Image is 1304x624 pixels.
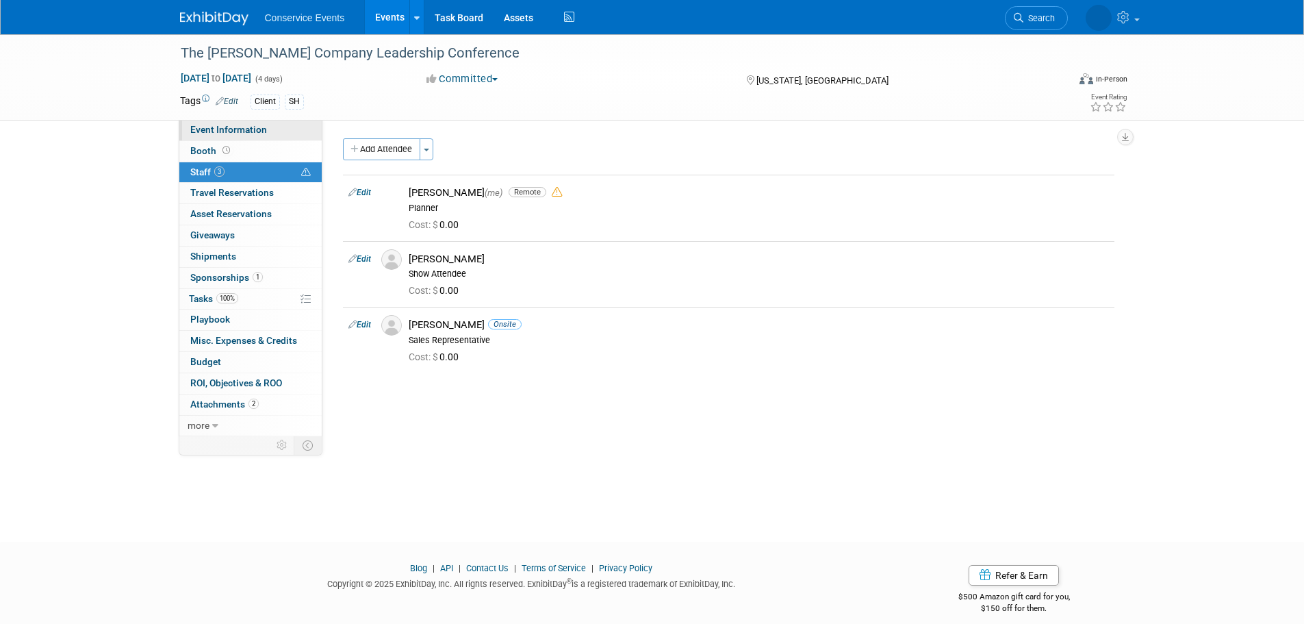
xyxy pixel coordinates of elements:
[409,269,1109,279] div: Show Attendee
[348,254,371,264] a: Edit
[179,310,322,330] a: Playbook
[179,141,322,162] a: Booth
[251,95,280,109] div: Client
[485,188,502,198] span: (me)
[190,314,230,325] span: Playbook
[180,72,252,84] span: [DATE] [DATE]
[220,145,233,155] span: Booth not reserved yet
[179,352,322,373] a: Budget
[179,331,322,351] a: Misc. Expenses & Credits
[301,166,311,179] span: Potential Scheduling Conflict -- at least one attendee is tagged in another overlapping event.
[179,395,322,415] a: Attachments2
[190,377,282,388] span: ROI, Objectives & ROO
[190,335,297,346] span: Misc. Expenses & Credits
[190,272,263,283] span: Sponsorships
[190,124,267,135] span: Event Information
[1023,13,1055,23] span: Search
[180,94,238,110] td: Tags
[176,41,1047,66] div: The [PERSON_NAME] Company Leadership Conference
[179,204,322,225] a: Asset Reservations
[190,251,236,262] span: Shipments
[285,95,304,109] div: SH
[179,373,322,394] a: ROI, Objectives & ROO
[190,208,272,219] span: Asset Reservations
[1005,6,1068,30] a: Search
[179,162,322,183] a: Staff3
[253,272,263,282] span: 1
[409,319,1109,332] div: [PERSON_NAME]
[552,187,562,197] i: Double-book Warning!
[179,225,322,246] a: Giveaways
[1079,73,1093,84] img: Format-Inperson.png
[409,335,1109,346] div: Sales Representative
[179,183,322,203] a: Travel Reservations
[190,145,233,156] span: Booth
[429,563,438,573] span: |
[599,563,652,573] a: Privacy Policy
[1086,5,1112,31] img: Abby Reaves
[188,420,209,431] span: more
[381,315,402,336] img: Associate-Profile-5.png
[179,247,322,267] a: Shipments
[180,575,884,590] div: Copyright © 2025 ExhibitDay, Inc. All rights reserved. ExhibitDay is a registered trademark of Ex...
[440,563,453,573] a: API
[248,399,259,409] span: 2
[216,97,238,106] a: Edit
[254,75,283,84] span: (4 days)
[179,268,322,288] a: Sponsorships1
[409,351,439,362] span: Cost: $
[409,253,1109,266] div: [PERSON_NAME]
[343,138,420,160] button: Add Attendee
[179,289,322,310] a: Tasks100%
[265,12,345,23] span: Conservice Events
[190,399,259,410] span: Attachments
[190,166,225,177] span: Staff
[409,219,439,230] span: Cost: $
[348,188,371,197] a: Edit
[987,71,1128,92] div: Event Format
[270,436,294,454] td: Personalize Event Tab Strip
[381,249,402,270] img: Associate-Profile-5.png
[904,603,1125,614] div: $150 off for them.
[409,219,464,230] span: 0.00
[409,186,1109,199] div: [PERSON_NAME]
[488,319,522,329] span: Onsite
[756,75,888,86] span: [US_STATE], [GEOGRAPHIC_DATA]
[190,229,235,240] span: Giveaways
[190,187,274,198] span: Travel Reservations
[409,285,439,296] span: Cost: $
[179,416,322,436] a: more
[969,565,1059,586] a: Refer & Earn
[904,582,1125,614] div: $500 Amazon gift card for you,
[455,563,464,573] span: |
[588,563,597,573] span: |
[410,563,427,573] a: Blog
[409,203,1109,214] div: Planner
[189,293,238,304] span: Tasks
[190,356,221,367] span: Budget
[409,285,464,296] span: 0.00
[209,73,222,84] span: to
[294,436,322,454] td: Toggle Event Tabs
[1095,74,1127,84] div: In-Person
[511,563,520,573] span: |
[214,166,225,177] span: 3
[179,120,322,140] a: Event Information
[409,351,464,362] span: 0.00
[1090,94,1127,101] div: Event Rating
[522,563,586,573] a: Terms of Service
[348,320,371,329] a: Edit
[509,187,546,197] span: Remote
[180,12,248,25] img: ExhibitDay
[422,72,503,86] button: Committed
[567,577,572,585] sup: ®
[216,293,238,303] span: 100%
[466,563,509,573] a: Contact Us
